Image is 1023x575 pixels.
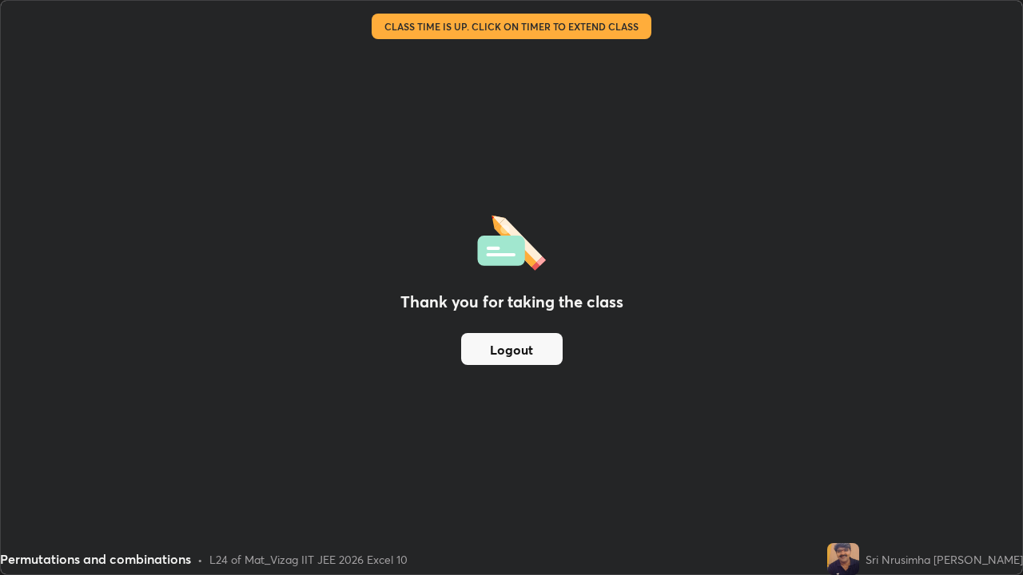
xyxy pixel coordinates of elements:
[197,551,203,568] div: •
[866,551,1023,568] div: Sri Nrusimha [PERSON_NAME]
[461,333,563,365] button: Logout
[827,543,859,575] img: f54d720e133a4ee1b1c0d1ef8fff5f48.jpg
[209,551,408,568] div: L24 of Mat_Vizag IIT JEE 2026 Excel 10
[400,290,623,314] h2: Thank you for taking the class
[477,210,546,271] img: offlineFeedback.1438e8b3.svg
